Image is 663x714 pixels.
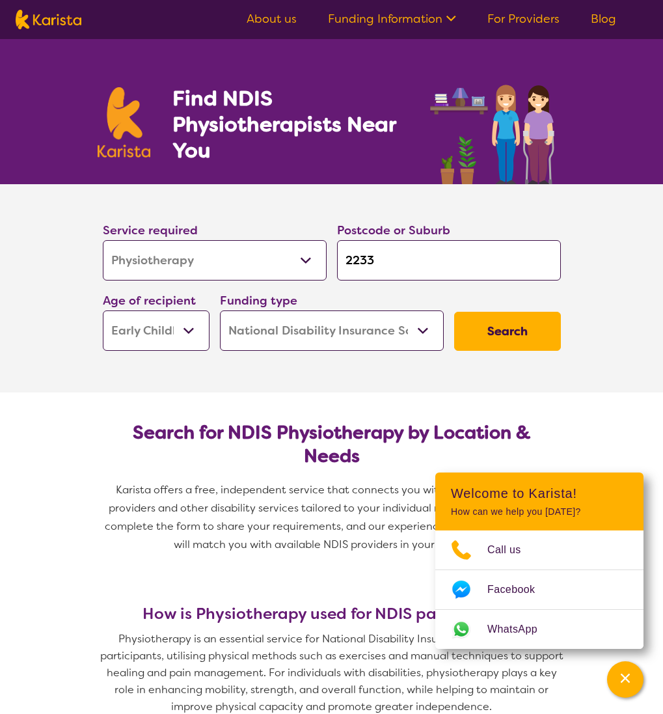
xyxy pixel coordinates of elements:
h2: Search for NDIS Physiotherapy by Location & Needs [113,421,550,468]
label: Postcode or Suburb [337,223,450,238]
a: For Providers [487,11,560,27]
span: WhatsApp [487,620,553,639]
a: Funding Information [328,11,456,27]
p: Karista offers a free, independent service that connects you with NDIS physiotherapy providers an... [98,481,566,554]
a: Blog [591,11,616,27]
ul: Choose channel [435,530,643,649]
button: Channel Menu [607,661,643,698]
h2: Welcome to Karista! [451,486,628,501]
div: Channel Menu [435,473,643,649]
label: Age of recipient [103,293,196,309]
img: Karista logo [16,10,81,29]
label: Service required [103,223,198,238]
label: Funding type [220,293,297,309]
a: About us [247,11,297,27]
a: Web link opens in a new tab. [435,610,643,649]
span: Call us [487,540,537,560]
h3: How is Physiotherapy used for NDIS participants? [98,605,566,623]
button: Search [454,312,561,351]
img: physiotherapy [426,70,565,184]
h1: Find NDIS Physiotherapists Near You [172,85,413,163]
img: Karista logo [98,87,151,158]
p: How can we help you [DATE]? [451,506,628,517]
input: Type [337,240,561,281]
span: Facebook [487,580,550,599]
